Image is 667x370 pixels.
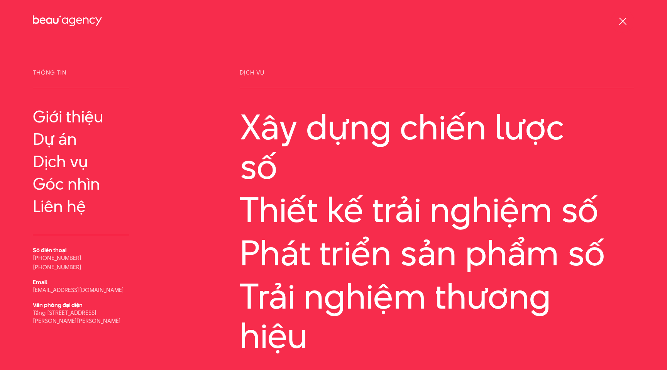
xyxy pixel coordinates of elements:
[240,70,634,88] span: Dịch vụ
[240,233,634,273] a: Phát triển sản phẩm số
[33,152,129,171] a: Dịch vụ
[240,190,634,229] a: Thiết kế trải nghiệm số
[33,301,83,309] b: Văn phòng đại diện
[33,70,129,88] span: Thông tin
[33,197,129,216] a: Liên hệ
[33,107,129,126] a: Giới thiệu
[33,309,129,325] p: Tầng [STREET_ADDRESS][PERSON_NAME][PERSON_NAME]
[33,175,129,193] a: Góc nhìn
[33,130,129,148] a: Dự án
[33,286,124,294] a: [EMAIL_ADDRESS][DOMAIN_NAME]
[33,278,47,286] b: Email
[33,246,66,254] b: Số điện thoại
[240,107,634,186] a: Xây dựng chiến lược số
[240,277,634,355] a: Trải nghiệm thương hiệu
[33,263,81,271] a: [PHONE_NUMBER]
[33,254,81,262] a: [PHONE_NUMBER]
